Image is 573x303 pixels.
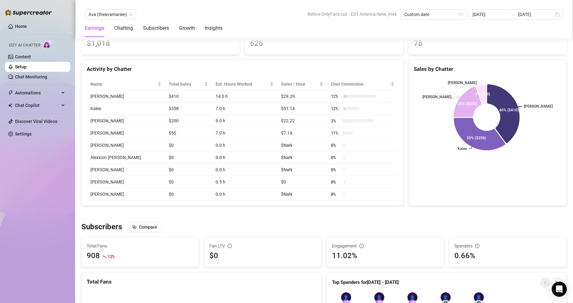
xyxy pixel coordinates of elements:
td: $NaN [277,164,327,176]
span: Chat Copilot [15,100,59,110]
span: info-circle [228,244,232,248]
td: $410 [165,90,212,103]
div: Engagement [332,242,439,249]
img: Chat Copilot [8,103,12,108]
img: logo-BBDzfeDw.svg [5,9,52,16]
article: Top Spenders for [DATE] - [DATE] [332,279,399,286]
input: End date [518,11,554,18]
span: 13 % [331,105,341,112]
a: Home [15,24,27,29]
span: swap-right [511,12,516,17]
td: 0.0 h [212,151,277,164]
span: thunderbolt [8,90,13,95]
td: $51.14 [277,103,327,115]
td: $0 [165,164,212,176]
span: info-circle [359,244,364,248]
td: $200 [165,115,212,127]
a: Chat Monitoring [15,74,47,79]
text: [PERSON_NAME] [524,104,553,109]
text: Kalee [458,146,467,151]
td: $7.14 [277,127,327,139]
a: Setup [15,64,27,69]
span: Automations [15,88,59,98]
span: Sales / Hour [281,81,318,88]
td: Alexicon [PERSON_NAME] [87,151,165,164]
span: 3 % [331,117,341,124]
div: Sales by Chatter [414,65,561,73]
td: [PERSON_NAME] [87,90,165,103]
input: Start date [473,11,508,18]
span: EDT America/New_York [351,9,397,19]
td: 0.0 h [212,164,277,176]
span: Ava (theavamariee) [89,10,132,19]
td: $NaN [277,151,327,164]
td: 7.0 h [212,127,277,139]
td: $0 [165,139,212,151]
td: 0.0 h [212,188,277,200]
div: Total Fans [87,278,316,286]
div: 11.02% [332,250,439,262]
td: $50 [165,127,212,139]
div: Chatting [114,24,133,32]
span: 0 % [331,166,341,173]
div: Open Intercom Messenger [552,282,567,297]
span: block [132,225,136,229]
span: team [129,13,133,16]
td: $NaN [277,139,327,151]
span: right [554,280,559,285]
td: 9.0 h [212,115,277,127]
span: to [511,12,516,17]
div: Growth [179,24,195,32]
div: 👤 [474,292,484,302]
div: 👤 [374,292,384,302]
div: 0.66% [454,250,561,262]
td: $29.29 [277,90,327,103]
td: $0 [165,151,212,164]
img: AI Chatter [43,40,53,49]
div: 👤 [407,292,417,302]
div: Activity by Chatter [87,65,398,73]
td: 0.0 h [212,139,277,151]
span: fall [102,254,107,259]
div: 626 [250,38,398,50]
div: Subscribers [143,24,169,32]
td: 0.5 h [212,176,277,188]
div: 👤 [441,292,451,302]
a: Settings [15,131,32,136]
span: $1,018 [87,38,234,50]
td: [PERSON_NAME] [87,164,165,176]
span: 0 % [331,191,341,198]
div: 908 [87,250,100,262]
th: Chat Conversion [327,78,398,90]
span: 0 % [331,154,341,161]
td: [PERSON_NAME] [87,139,165,151]
span: Total Fans [87,242,194,249]
span: 0 % [331,142,341,149]
div: Est. Hours Worked [216,81,269,88]
span: calendar [459,13,463,16]
span: Name [90,81,156,88]
span: 12 % [107,253,115,259]
td: $0 [165,188,212,200]
td: Kalee [87,103,165,115]
text: [PERSON_NAME] [448,81,477,85]
span: Chat Conversion [331,81,389,88]
td: 14.0 h [212,90,277,103]
button: Compare [127,222,162,232]
td: $358 [165,103,212,115]
span: Custom date [404,10,463,19]
td: [PERSON_NAME] [87,188,165,200]
th: Sales / Hour [277,78,327,90]
div: 👤 [341,292,351,302]
td: $22.22 [277,115,327,127]
th: Total Sales [165,78,212,90]
div: 78 [414,38,561,50]
div: Fan LTV [209,242,316,249]
td: $NaN [277,188,327,200]
div: Insights [205,24,223,32]
th: Name [87,78,165,90]
h3: Subscribers [81,222,122,232]
span: Total Sales [169,81,203,88]
span: Before OnlyFans cut [308,9,347,19]
div: Earnings [85,24,104,32]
